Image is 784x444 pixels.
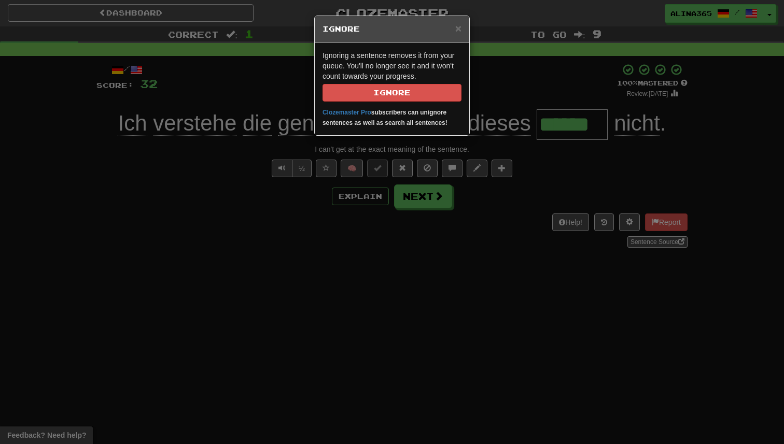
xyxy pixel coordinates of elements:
a: Clozemaster Pro [323,109,371,116]
strong: subscribers can unignore sentences as well as search all sentences! [323,109,447,126]
span: × [455,22,461,34]
p: Ignoring a sentence removes it from your queue. You'll no longer see it and it won't count toward... [323,50,461,102]
button: Close [455,23,461,34]
button: Ignore [323,84,461,102]
h5: Ignore [323,24,461,34]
